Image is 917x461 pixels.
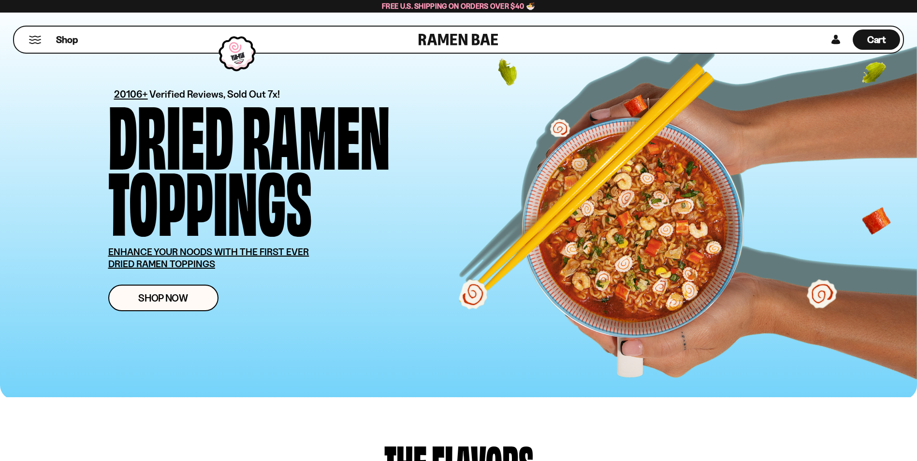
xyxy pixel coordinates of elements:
a: Cart [853,27,900,53]
u: ENHANCE YOUR NOODS WITH THE FIRST EVER DRIED RAMEN TOPPINGS [108,246,309,270]
span: Free U.S. Shipping on Orders over $40 🍜 [382,1,535,11]
span: Shop Now [138,293,188,303]
div: Toppings [108,165,312,231]
span: Shop [56,33,78,46]
div: Ramen [242,99,390,165]
a: Shop Now [108,285,218,311]
a: Shop [56,29,78,50]
div: Dried [108,99,233,165]
span: Cart [867,34,886,45]
button: Mobile Menu Trigger [29,36,42,44]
